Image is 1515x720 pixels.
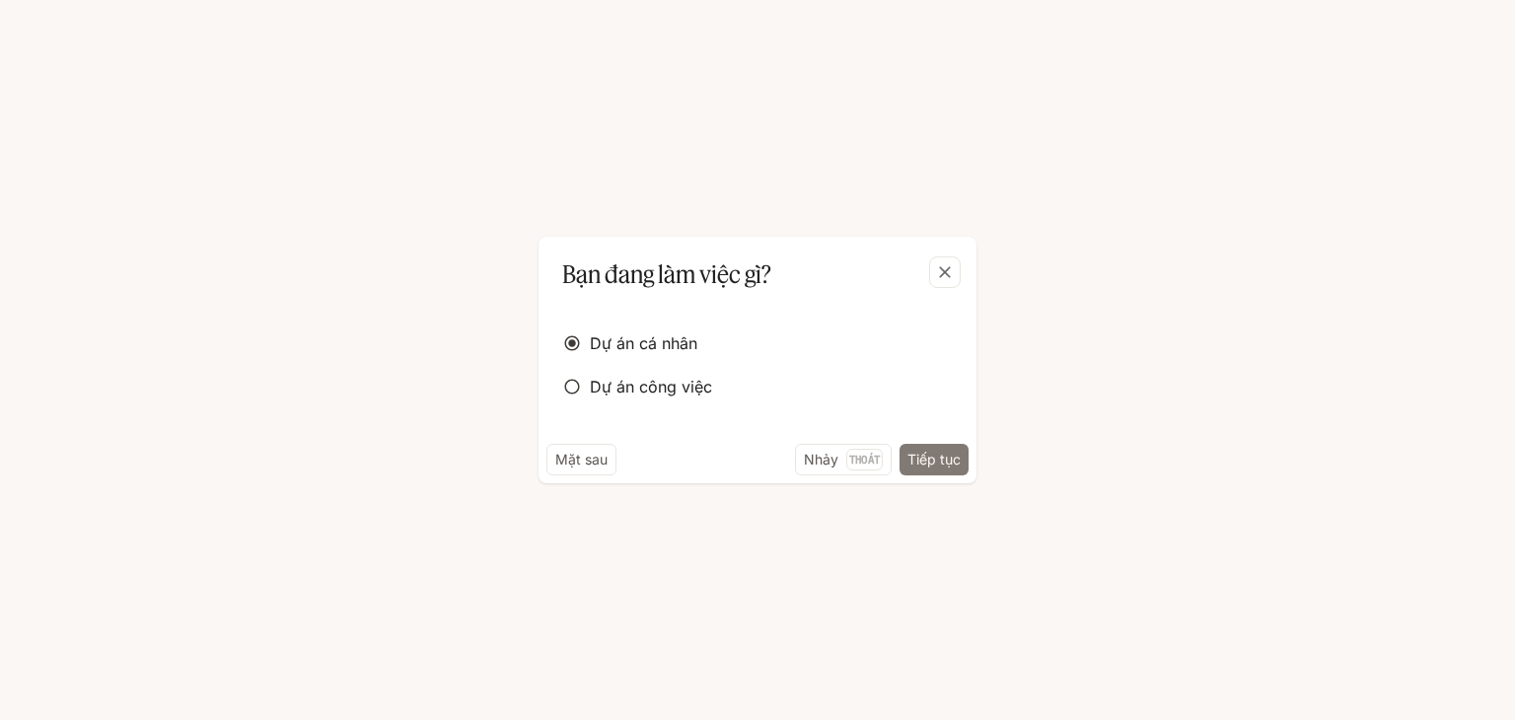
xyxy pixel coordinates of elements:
[907,451,961,468] font: Tiếp tục
[590,377,712,396] font: Dự án công việc
[555,451,608,468] font: Mặt sau
[590,333,697,353] font: Dự án cá nhân
[849,453,880,467] font: Thoát
[546,444,616,475] button: Mặt sau
[900,444,969,475] button: Tiếp tục
[562,259,771,289] font: Bạn đang làm việc gì?
[804,451,838,468] font: Nhảy
[795,444,892,475] button: NhảyThoát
